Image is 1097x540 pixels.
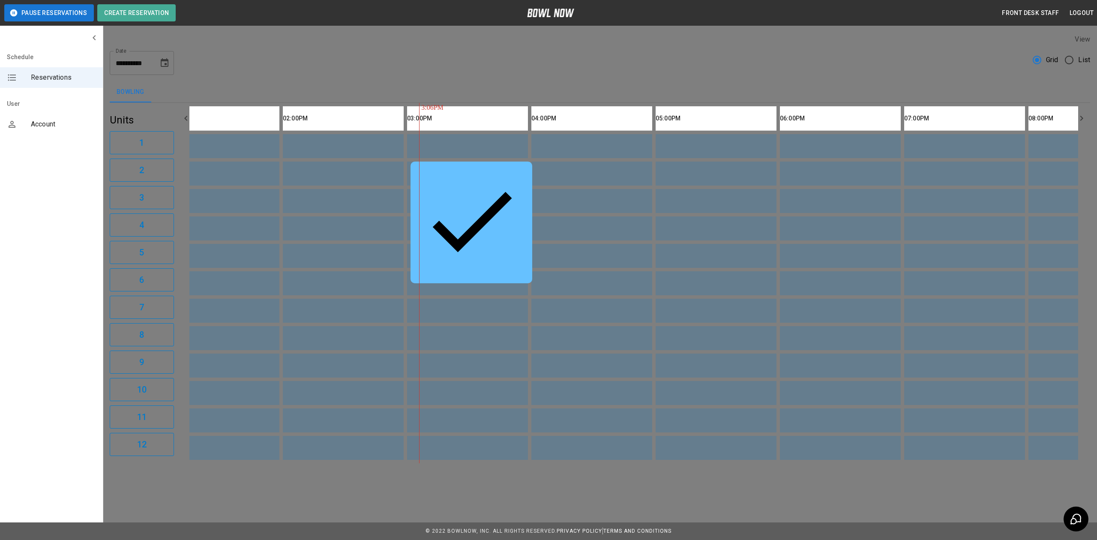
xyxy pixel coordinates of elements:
h6: 1 [139,136,144,150]
th: 01:00PM [159,106,279,131]
div: inventory tabs [110,82,1090,102]
a: Terms and Conditions [603,528,671,534]
span: List [1078,55,1090,65]
h6: 10 [137,383,147,396]
h6: 12 [137,438,147,451]
h6: 4 [139,218,144,232]
th: 02:00PM [283,106,404,131]
h6: 2 [139,163,144,177]
button: Choose date, selected date is Aug 10, 2025 [156,54,173,72]
span: Account [31,119,96,129]
a: Privacy Policy [557,528,602,534]
h5: Units [110,113,174,127]
h6: 3 [139,191,144,204]
span: Reservations [31,72,96,83]
button: Create Reservation [97,4,176,21]
button: Bowling [110,82,151,102]
h6: 11 [137,410,147,424]
span: 3:06PM [419,104,421,111]
h6: 5 [139,246,144,259]
button: Logout [1066,5,1097,21]
button: Pause Reservations [4,4,94,21]
h6: 7 [139,300,144,314]
h6: 6 [139,273,144,287]
div: [PERSON_NAME] [417,168,525,276]
span: Grid [1046,55,1058,65]
span: © 2022 BowlNow, Inc. All Rights Reserved. [426,528,557,534]
h6: 8 [139,328,144,342]
button: Front Desk Staff [998,5,1062,21]
h6: 9 [139,355,144,369]
label: View [1075,35,1090,43]
img: logo [527,9,574,17]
